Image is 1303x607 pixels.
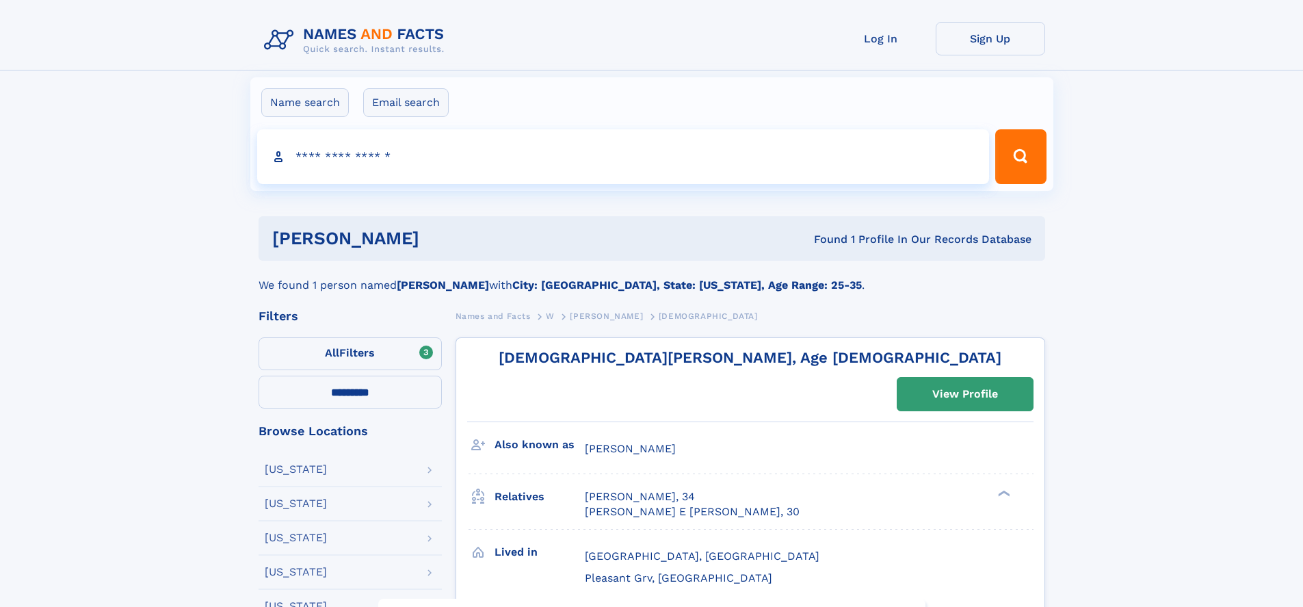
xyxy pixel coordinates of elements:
[325,346,339,359] span: All
[995,129,1046,184] button: Search Button
[456,307,531,324] a: Names and Facts
[257,129,990,184] input: search input
[265,567,327,578] div: [US_STATE]
[499,349,1001,366] a: [DEMOGRAPHIC_DATA][PERSON_NAME], Age [DEMOGRAPHIC_DATA]
[659,311,758,321] span: [DEMOGRAPHIC_DATA]
[259,22,456,59] img: Logo Names and Facts
[826,22,936,55] a: Log In
[897,378,1033,411] a: View Profile
[259,337,442,370] label: Filters
[570,311,643,321] span: [PERSON_NAME]
[495,433,585,456] h3: Also known as
[265,498,327,509] div: [US_STATE]
[259,261,1045,294] div: We found 1 person named with .
[495,485,585,508] h3: Relatives
[363,88,449,117] label: Email search
[512,279,862,292] b: City: [GEOGRAPHIC_DATA], State: [US_STATE], Age Range: 25-35
[272,230,617,247] h1: [PERSON_NAME]
[495,541,585,564] h3: Lived in
[585,550,819,563] span: [GEOGRAPHIC_DATA], [GEOGRAPHIC_DATA]
[259,425,442,437] div: Browse Locations
[259,310,442,322] div: Filters
[932,378,998,410] div: View Profile
[265,464,327,475] div: [US_STATE]
[585,571,772,584] span: Pleasant Grv, [GEOGRAPHIC_DATA]
[585,442,676,455] span: [PERSON_NAME]
[936,22,1045,55] a: Sign Up
[616,232,1031,247] div: Found 1 Profile In Our Records Database
[397,279,489,292] b: [PERSON_NAME]
[265,532,327,543] div: [US_STATE]
[570,307,643,324] a: [PERSON_NAME]
[546,311,555,321] span: W
[585,504,800,519] a: [PERSON_NAME] E [PERSON_NAME], 30
[261,88,349,117] label: Name search
[995,489,1011,498] div: ❯
[585,489,695,504] a: [PERSON_NAME], 34
[546,307,555,324] a: W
